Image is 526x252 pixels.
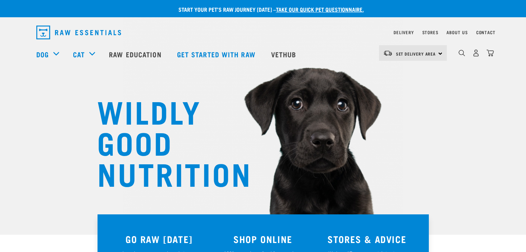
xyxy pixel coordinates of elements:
[215,234,311,244] h3: SHOP ONLINE
[396,52,436,55] span: Set Delivery Area
[36,49,49,59] a: Dog
[102,40,170,68] a: Raw Education
[264,40,305,68] a: Vethub
[476,31,496,33] a: Contact
[487,49,494,57] img: home-icon@2x.png
[472,49,480,57] img: user.png
[111,234,207,244] h3: GO RAW [DATE]
[459,50,465,56] img: home-icon-1@2x.png
[422,31,439,33] a: Stores
[319,234,415,244] h3: STORES & ADVICE
[170,40,264,68] a: Get started with Raw
[276,8,364,11] a: take our quick pet questionnaire.
[36,26,121,39] img: Raw Essentials Logo
[394,31,414,33] a: Delivery
[73,49,85,59] a: Cat
[383,50,393,56] img: van-moving.png
[31,23,496,42] nav: dropdown navigation
[97,95,236,188] h1: WILDLY GOOD NUTRITION
[446,31,468,33] a: About Us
